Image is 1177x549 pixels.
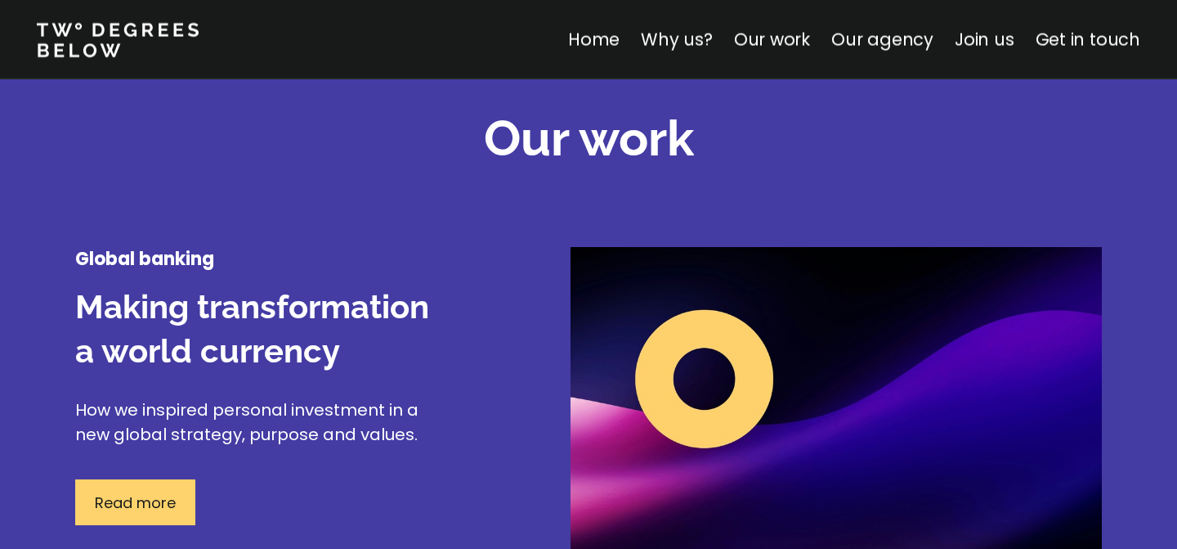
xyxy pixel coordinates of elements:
[955,28,1014,52] a: Join us
[484,106,694,172] h2: Our work
[734,28,810,52] a: Our work
[831,28,933,52] a: Our agency
[75,247,451,272] h4: Global banking
[75,285,451,373] h3: Making transformation a world currency
[1036,28,1140,52] a: Get in touch
[641,28,713,52] a: Why us?
[75,398,451,447] p: How we inspired personal investment in a new global strategy, purpose and values.
[568,28,620,52] a: Home
[95,492,176,514] p: Read more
